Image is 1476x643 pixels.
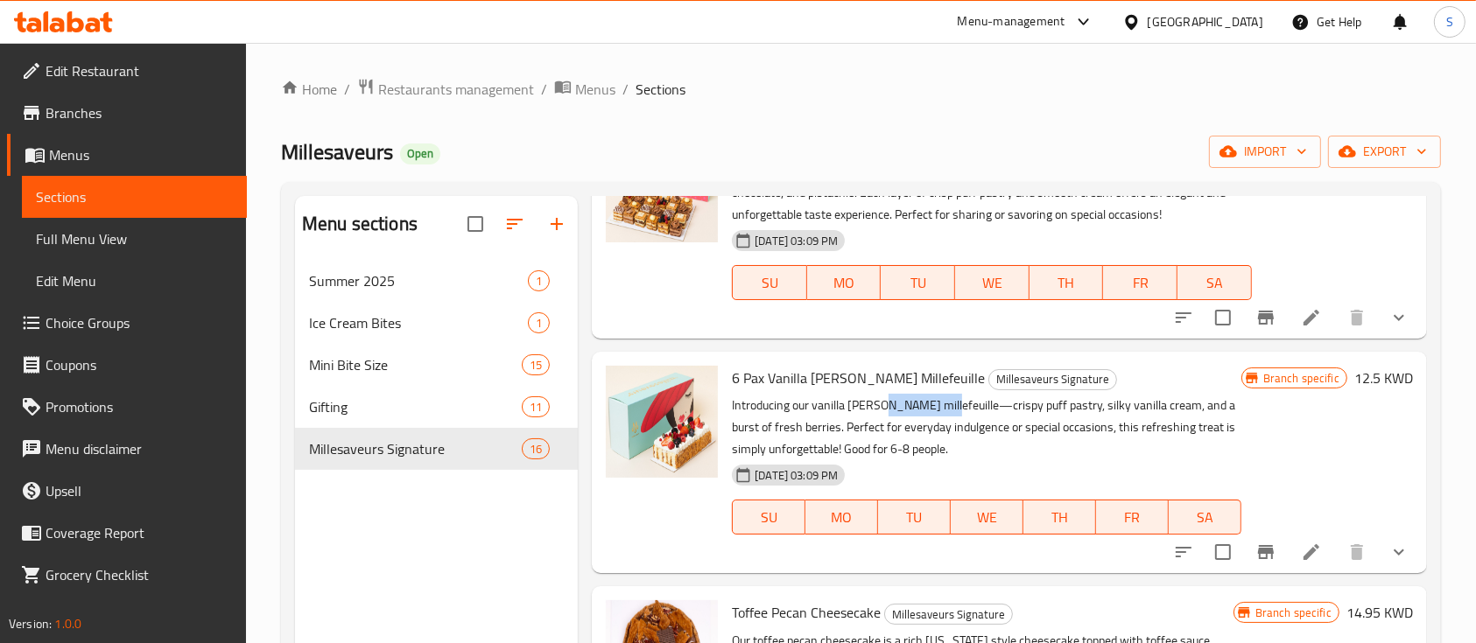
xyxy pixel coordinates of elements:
span: Millesaveurs [281,132,393,171]
span: MO [812,505,871,530]
nav: breadcrumb [281,78,1441,101]
span: 15 [523,357,549,374]
span: [DATE] 03:09 PM [748,467,845,484]
button: SU [732,500,805,535]
span: Full Menu View [36,228,233,249]
button: show more [1378,297,1420,339]
div: Millesaveurs Signature [988,369,1117,390]
div: items [528,270,550,291]
span: import [1223,141,1307,163]
span: Branches [46,102,233,123]
span: FR [1103,505,1162,530]
svg: Show Choices [1388,307,1409,328]
button: Branch-specific-item [1245,297,1287,339]
button: SA [1169,500,1241,535]
button: MO [805,500,878,535]
h6: 12.5 KWD [1354,366,1413,390]
a: Upsell [7,470,247,512]
span: MO [814,270,875,296]
li: / [622,79,629,100]
h2: Menu sections [302,211,418,237]
span: FR [1110,270,1170,296]
span: Sections [36,186,233,207]
span: Version: [9,612,52,635]
li: / [541,79,547,100]
a: Menu disclaimer [7,428,247,470]
div: Gifting11 [295,386,578,428]
div: Mini Bite Size [309,354,522,375]
a: Edit Menu [22,260,247,302]
span: Branch specific [1256,370,1346,387]
a: Choice Groups [7,302,247,344]
div: items [522,396,550,417]
span: Coverage Report [46,522,233,543]
button: TH [1023,500,1096,535]
span: Upsell [46,480,233,501]
a: Edit menu item [1301,542,1322,563]
span: Promotions [46,396,233,417]
span: TU [885,505,944,530]
span: Restaurants management [378,79,534,100]
span: Gifting [309,396,522,417]
a: Home [281,79,337,100]
span: Grocery Checklist [46,564,233,585]
button: TU [881,265,955,300]
h6: 14.95 KWD [1346,600,1413,625]
span: Summer 2025 [309,270,528,291]
button: Branch-specific-item [1245,531,1287,573]
span: Choice Groups [46,312,233,333]
a: Branches [7,92,247,134]
span: Edit Restaurant [46,60,233,81]
span: 11 [523,399,549,416]
a: Promotions [7,386,247,428]
button: SU [732,265,807,300]
span: TU [888,270,948,296]
div: [GEOGRAPHIC_DATA] [1148,12,1263,31]
button: TH [1030,265,1104,300]
a: Restaurants management [357,78,534,101]
p: A luxurious assortment of handcrafted millefeuille, featuring a variety of rich flavors like vani... [732,160,1251,226]
span: Select to update [1205,534,1241,570]
span: [DATE] 03:09 PM [748,233,845,249]
div: Menu-management [958,11,1065,32]
span: Menu disclaimer [46,438,233,459]
button: Add section [536,203,578,245]
div: Mini Bite Size15 [295,344,578,386]
a: Menus [554,78,615,101]
span: TH [1037,270,1097,296]
span: SA [1184,270,1245,296]
span: Edit Menu [36,270,233,291]
button: export [1328,136,1441,168]
span: S [1446,12,1453,31]
span: 16 [523,441,549,458]
span: 1.0.0 [54,612,81,635]
button: FR [1103,265,1177,300]
div: Millesaveurs Signature16 [295,428,578,470]
button: sort-choices [1163,297,1205,339]
button: show more [1378,531,1420,573]
button: WE [951,500,1023,535]
span: 1 [529,315,549,332]
button: sort-choices [1163,531,1205,573]
span: WE [962,270,1023,296]
span: Millesaveurs Signature [309,438,522,459]
div: items [522,354,550,375]
button: MO [807,265,882,300]
a: Menus [7,134,247,176]
a: Edit menu item [1301,307,1322,328]
span: Coupons [46,354,233,375]
a: Coverage Report [7,512,247,554]
span: Branch specific [1248,605,1339,621]
span: Ice Cream Bites [309,312,528,333]
span: 6 Pax Vanilla [PERSON_NAME] Millefeuille [732,365,985,391]
svg: Show Choices [1388,542,1409,563]
a: Edit Restaurant [7,50,247,92]
button: delete [1336,297,1378,339]
button: delete [1336,531,1378,573]
div: Summer 20251 [295,260,578,302]
p: Introducing our vanilla [PERSON_NAME] millefeuille—crispy puff pastry, silky vanilla cream, and a... [732,395,1241,460]
button: WE [955,265,1030,300]
div: Open [400,143,440,164]
span: TH [1030,505,1089,530]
